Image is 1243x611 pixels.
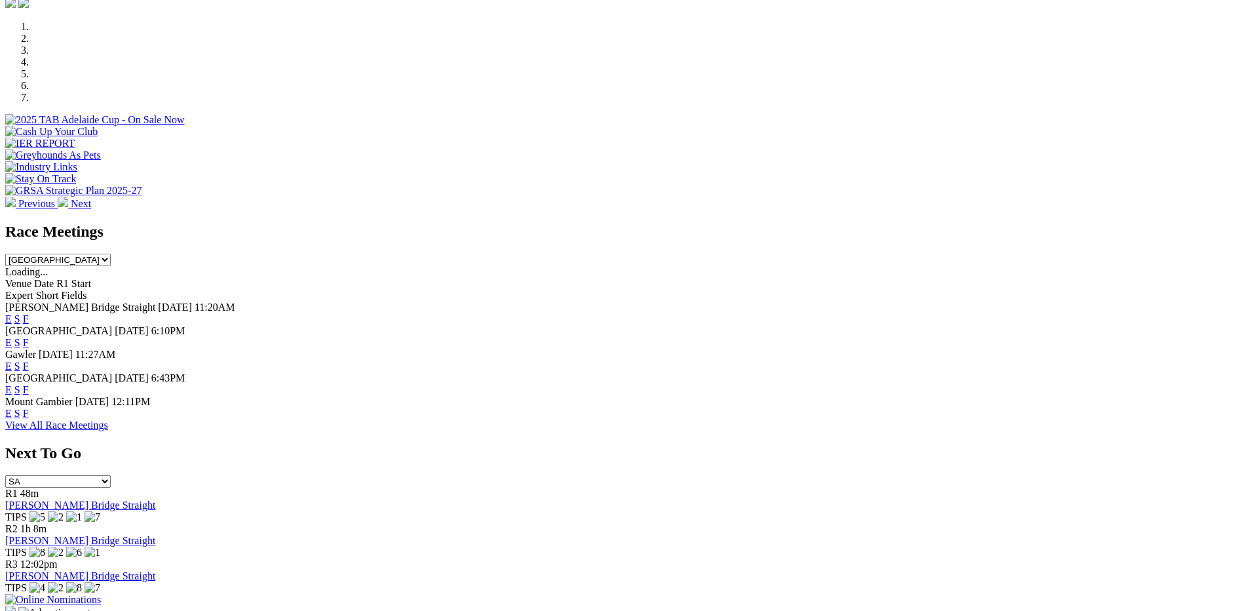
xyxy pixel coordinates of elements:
[5,511,27,522] span: TIPS
[23,313,29,325] a: F
[5,325,112,336] span: [GEOGRAPHIC_DATA]
[5,408,12,419] a: E
[5,198,58,209] a: Previous
[151,372,185,384] span: 6:43PM
[66,547,82,559] img: 6
[36,290,59,301] span: Short
[5,173,76,185] img: Stay On Track
[5,223,1238,241] h2: Race Meetings
[71,198,91,209] span: Next
[58,197,68,207] img: chevron-right-pager-white.svg
[5,384,12,395] a: E
[5,349,36,360] span: Gawler
[18,198,55,209] span: Previous
[29,547,45,559] img: 8
[29,582,45,594] img: 4
[14,313,20,325] a: S
[48,511,64,523] img: 2
[5,361,12,372] a: E
[20,488,39,499] span: 48m
[5,161,77,173] img: Industry Links
[66,582,82,594] img: 8
[48,582,64,594] img: 2
[5,149,101,161] img: Greyhounds As Pets
[61,290,86,301] span: Fields
[5,278,31,289] span: Venue
[29,511,45,523] img: 5
[5,444,1238,462] h2: Next To Go
[115,325,149,336] span: [DATE]
[20,523,47,534] span: 1h 8m
[5,197,16,207] img: chevron-left-pager-white.svg
[14,337,20,348] a: S
[85,511,100,523] img: 7
[75,349,116,360] span: 11:27AM
[75,396,109,407] span: [DATE]
[5,290,33,301] span: Expert
[48,547,64,559] img: 2
[5,523,18,534] span: R2
[5,313,12,325] a: E
[5,138,75,149] img: IER REPORT
[111,396,150,407] span: 12:11PM
[85,582,100,594] img: 7
[5,582,27,593] span: TIPS
[5,114,185,126] img: 2025 TAB Adelaide Cup - On Sale Now
[34,278,54,289] span: Date
[5,570,155,581] a: [PERSON_NAME] Bridge Straight
[5,420,108,431] a: View All Race Meetings
[85,547,100,559] img: 1
[5,488,18,499] span: R1
[5,372,112,384] span: [GEOGRAPHIC_DATA]
[23,337,29,348] a: F
[5,535,155,546] a: [PERSON_NAME] Bridge Straight
[23,384,29,395] a: F
[151,325,185,336] span: 6:10PM
[5,337,12,348] a: E
[5,126,98,138] img: Cash Up Your Club
[66,511,82,523] img: 1
[23,408,29,419] a: F
[5,266,48,277] span: Loading...
[14,384,20,395] a: S
[23,361,29,372] a: F
[5,396,73,407] span: Mount Gambier
[158,302,192,313] span: [DATE]
[115,372,149,384] span: [DATE]
[5,594,101,606] img: Online Nominations
[39,349,73,360] span: [DATE]
[5,559,18,570] span: R3
[5,547,27,558] span: TIPS
[14,408,20,419] a: S
[195,302,235,313] span: 11:20AM
[5,302,155,313] span: [PERSON_NAME] Bridge Straight
[20,559,58,570] span: 12:02pm
[14,361,20,372] a: S
[5,185,142,197] img: GRSA Strategic Plan 2025-27
[5,500,155,511] a: [PERSON_NAME] Bridge Straight
[56,278,91,289] span: R1 Start
[58,198,91,209] a: Next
